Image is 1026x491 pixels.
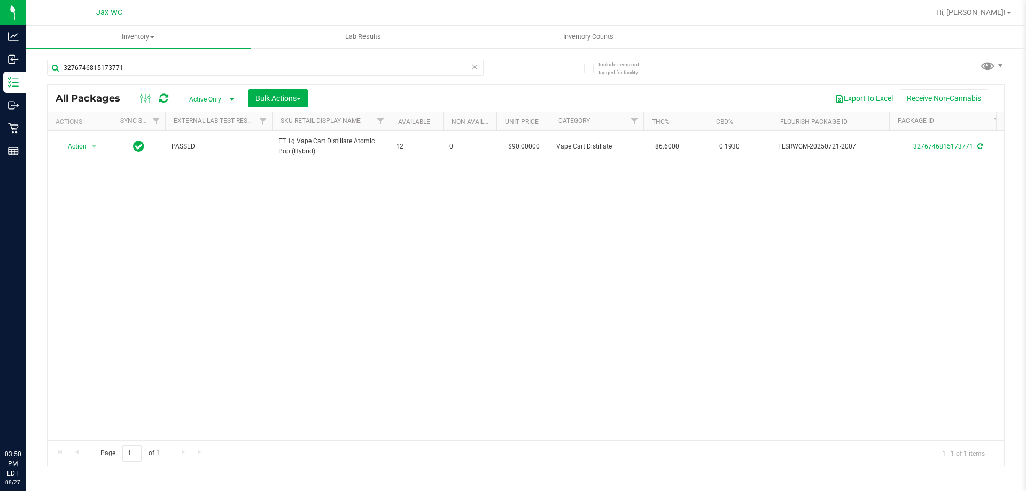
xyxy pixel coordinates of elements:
[780,118,848,126] a: Flourish Package ID
[396,142,437,152] span: 12
[503,139,545,154] span: $90.00000
[255,94,301,103] span: Bulk Actions
[254,112,272,130] a: Filter
[549,32,628,42] span: Inventory Counts
[936,8,1006,17] span: Hi, [PERSON_NAME]!
[88,139,101,154] span: select
[122,445,142,462] input: 1
[5,478,21,486] p: 08/27
[934,445,993,461] span: 1 - 1 of 1 items
[714,139,745,154] span: 0.1930
[898,117,934,124] a: Package ID
[626,112,643,130] a: Filter
[452,118,499,126] a: Non-Available
[8,100,19,111] inline-svg: Outbound
[652,118,670,126] a: THC%
[56,118,107,126] div: Actions
[47,60,484,76] input: Search Package ID, Item Name, SKU, Lot or Part Number...
[248,89,308,107] button: Bulk Actions
[913,143,973,150] a: 3276746815173771
[976,143,983,150] span: Sync from Compliance System
[58,139,87,154] span: Action
[278,136,383,157] span: FT 1g Vape Cart Distillate Atomic Pop (Hybrid)
[56,92,131,104] span: All Packages
[174,117,258,124] a: External Lab Test Result
[8,123,19,134] inline-svg: Retail
[26,26,251,48] a: Inventory
[147,112,165,130] a: Filter
[11,406,43,438] iframe: Resource center
[398,118,430,126] a: Available
[372,112,390,130] a: Filter
[172,142,266,152] span: PASSED
[505,118,539,126] a: Unit Price
[251,26,476,48] a: Lab Results
[471,60,478,74] span: Clear
[778,142,883,152] span: FLSRWGM-20250721-2007
[558,117,590,124] a: Category
[716,118,733,126] a: CBD%
[8,31,19,42] inline-svg: Analytics
[900,89,988,107] button: Receive Non-Cannabis
[133,139,144,154] span: In Sync
[5,449,21,478] p: 03:50 PM EDT
[476,26,701,48] a: Inventory Counts
[828,89,900,107] button: Export to Excel
[281,117,361,124] a: Sku Retail Display Name
[96,8,122,17] span: Jax WC
[120,117,161,124] a: Sync Status
[26,32,251,42] span: Inventory
[598,60,652,76] span: Include items not tagged for facility
[989,112,1007,130] a: Filter
[8,54,19,65] inline-svg: Inbound
[331,32,395,42] span: Lab Results
[650,139,685,154] span: 86.6000
[8,77,19,88] inline-svg: Inventory
[556,142,637,152] span: Vape Cart Distillate
[449,142,490,152] span: 0
[8,146,19,157] inline-svg: Reports
[91,445,168,462] span: Page of 1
